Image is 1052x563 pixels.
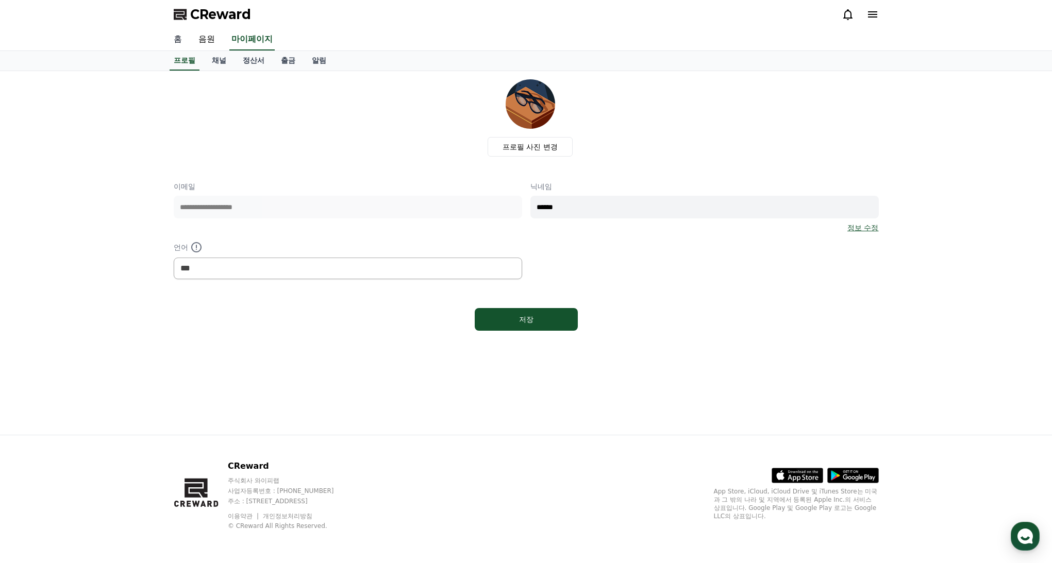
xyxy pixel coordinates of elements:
[273,51,304,71] a: 출금
[235,51,273,71] a: 정산서
[68,327,133,352] a: Messages
[530,181,879,192] p: 닉네임
[133,327,198,352] a: Settings
[228,513,260,520] a: 이용약관
[714,487,879,520] p: App Store, iCloud, iCloud Drive 및 iTunes Store는 미국과 그 밖의 나라 및 지역에서 등록된 Apple Inc.의 서비스 상표입니다. Goo...
[190,29,223,50] a: 음원
[304,51,335,71] a: 알림
[174,181,522,192] p: 이메일
[495,314,557,325] div: 저장
[204,51,235,71] a: 채널
[847,223,878,233] a: 정보 수정
[165,29,190,50] a: 홈
[190,6,251,23] span: CReward
[229,29,275,50] a: 마이페이지
[263,513,312,520] a: 개인정보처리방침
[26,342,44,350] span: Home
[174,241,522,253] p: 언어
[228,487,354,495] p: 사업자등록번호 : [PHONE_NUMBER]
[174,6,251,23] a: CReward
[86,343,116,351] span: Messages
[488,137,573,157] label: 프로필 사진 변경
[475,308,578,331] button: 저장
[228,476,354,485] p: 주식회사 와이피랩
[506,79,555,129] img: profile_image
[228,497,354,505] p: 주소 : [STREET_ADDRESS]
[170,51,199,71] a: 프로필
[228,522,354,530] p: © CReward All Rights Reserved.
[228,460,354,472] p: CReward
[3,327,68,352] a: Home
[153,342,178,350] span: Settings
